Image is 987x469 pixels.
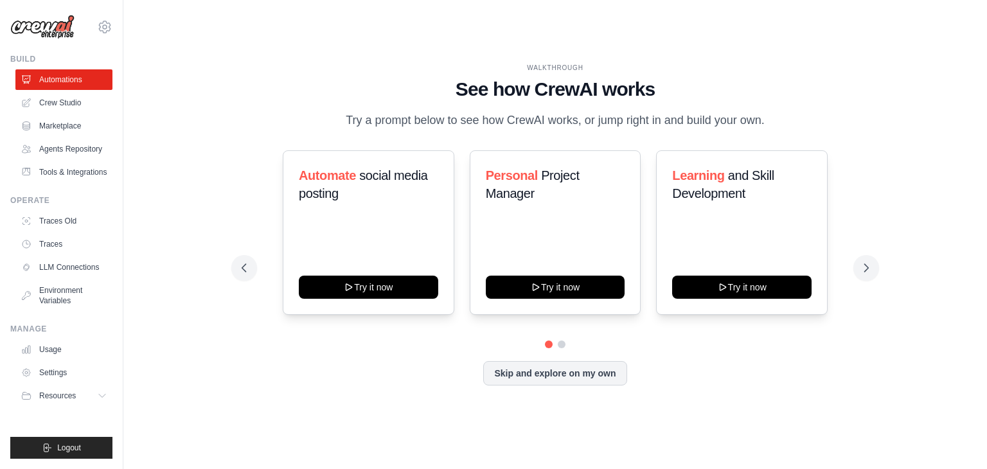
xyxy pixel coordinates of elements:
[299,168,428,200] span: social media posting
[15,385,112,406] button: Resources
[15,257,112,278] a: LLM Connections
[299,168,356,182] span: Automate
[15,69,112,90] a: Automations
[15,93,112,113] a: Crew Studio
[10,15,75,39] img: Logo
[486,168,538,182] span: Personal
[15,139,112,159] a: Agents Repository
[672,168,724,182] span: Learning
[339,111,771,130] p: Try a prompt below to see how CrewAI works, or jump right in and build your own.
[299,276,438,299] button: Try it now
[15,234,112,254] a: Traces
[15,211,112,231] a: Traces Old
[486,168,580,200] span: Project Manager
[672,276,812,299] button: Try it now
[15,362,112,383] a: Settings
[10,54,112,64] div: Build
[39,391,76,401] span: Resources
[15,280,112,311] a: Environment Variables
[242,78,869,101] h1: See how CrewAI works
[242,63,869,73] div: WALKTHROUGH
[57,443,81,453] span: Logout
[10,437,112,459] button: Logout
[15,116,112,136] a: Marketplace
[15,339,112,360] a: Usage
[10,195,112,206] div: Operate
[10,324,112,334] div: Manage
[15,162,112,182] a: Tools & Integrations
[483,361,627,385] button: Skip and explore on my own
[486,276,625,299] button: Try it now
